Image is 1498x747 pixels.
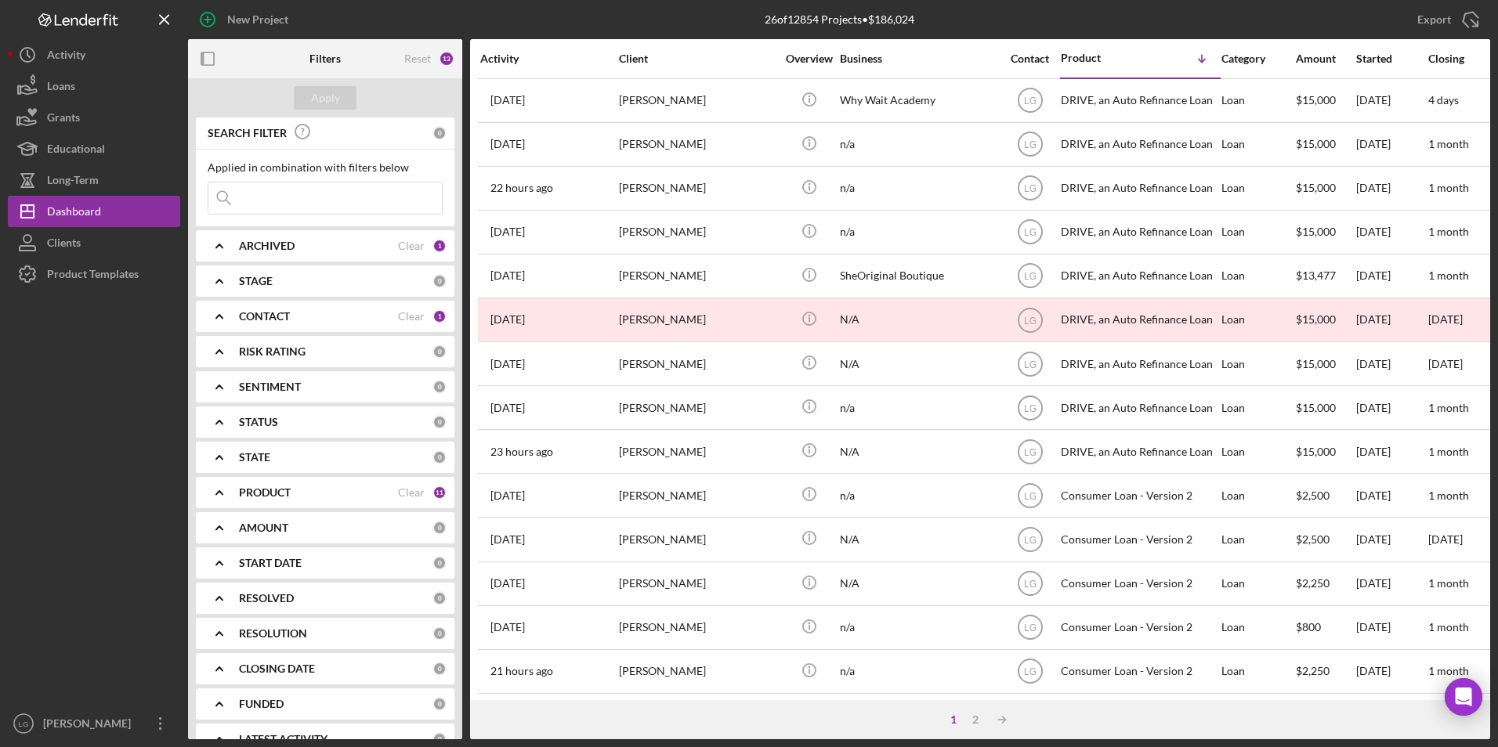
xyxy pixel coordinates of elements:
[1221,431,1294,472] div: Loan
[840,431,997,472] div: N/A
[432,450,447,464] div: 0
[1356,651,1427,692] div: [DATE]
[490,665,553,677] time: 2025-08-11 19:32
[1428,137,1469,150] time: 1 month
[1221,563,1294,604] div: Loan
[8,164,180,196] a: Long-Term
[490,533,525,546] time: 2025-08-06 19:32
[619,80,776,121] div: [PERSON_NAME]
[239,627,307,640] b: RESOLUTION
[619,518,776,560] div: [PERSON_NAME]
[39,708,141,743] div: [PERSON_NAME]
[1296,651,1355,692] div: $2,250
[1356,80,1427,121] div: [DATE]
[239,486,291,499] b: PRODUCT
[490,621,525,633] time: 2025-08-01 17:57
[227,4,288,35] div: New Project
[239,557,302,569] b: START DATE
[780,52,838,65] div: Overview
[1000,52,1059,65] div: Contact
[432,239,447,253] div: 1
[1221,211,1294,253] div: Loan
[1296,695,1355,736] div: $2,250
[1296,431,1355,472] div: $15,000
[619,695,776,736] div: [PERSON_NAME]
[1428,269,1469,282] time: 1 month
[619,475,776,516] div: [PERSON_NAME]
[490,269,525,282] time: 2025-07-29 19:38
[8,227,180,258] button: Clients
[490,182,553,194] time: 2025-08-11 18:07
[1061,52,1139,64] div: Product
[1356,168,1427,209] div: [DATE]
[1428,576,1469,590] time: 1 month
[1023,622,1036,633] text: LG
[1023,490,1036,501] text: LG
[1296,343,1355,384] div: $15,000
[1061,387,1218,428] div: DRIVE, an Auto Refinance Loan
[239,451,270,464] b: STATE
[1023,227,1036,238] text: LG
[765,13,914,26] div: 26 of 12854 Projects • $186,024
[432,732,447,746] div: 0
[619,563,776,604] div: [PERSON_NAME]
[619,387,776,428] div: [PERSON_NAME]
[1061,343,1218,384] div: DRIVE, an Auto Refinance Loan
[490,138,525,150] time: 2025-07-29 18:36
[1221,387,1294,428] div: Loan
[619,255,776,297] div: [PERSON_NAME]
[1221,651,1294,692] div: Loan
[840,651,997,692] div: n/a
[1428,664,1469,677] time: 1 month
[239,345,306,358] b: RISK RATING
[239,310,290,323] b: CONTACT
[1221,299,1294,341] div: Loan
[1296,211,1355,253] div: $15,000
[1428,181,1469,194] time: 1 month
[1428,445,1469,458] time: 1 month
[1023,402,1036,413] text: LG
[840,563,997,604] div: N/A
[188,4,304,35] button: New Project
[619,607,776,648] div: [PERSON_NAME]
[208,161,443,174] div: Applied in combination with filters below
[619,52,776,65] div: Client
[1221,80,1294,121] div: Loan
[840,518,997,560] div: N/A
[432,309,447,323] div: 1
[1221,695,1294,736] div: Loan
[1296,563,1355,604] div: $2,250
[619,343,776,384] div: [PERSON_NAME]
[840,80,997,121] div: Why Wait Academy
[1356,124,1427,165] div: [DATE]
[619,431,776,472] div: [PERSON_NAME]
[311,86,340,110] div: Apply
[1221,124,1294,165] div: Loan
[840,695,997,736] div: n/a
[239,416,278,428] b: STATUS
[294,86,356,110] button: Apply
[1356,518,1427,560] div: [DATE]
[840,52,997,65] div: Business
[1221,518,1294,560] div: Loan
[47,39,85,74] div: Activity
[47,196,101,231] div: Dashboard
[1356,255,1427,297] div: [DATE]
[8,133,180,164] button: Educational
[1061,518,1218,560] div: Consumer Loan - Version 2
[1356,695,1427,736] div: [DATE]
[490,402,525,414] time: 2025-07-30 22:03
[8,39,180,70] button: Activity
[1023,139,1036,150] text: LG
[47,258,139,294] div: Product Templates
[1061,431,1218,472] div: DRIVE, an Auto Refinance Loan
[1023,446,1036,457] text: LG
[619,124,776,165] div: [PERSON_NAME]
[1221,475,1294,516] div: Loan
[1402,4,1490,35] button: Export
[840,299,997,341] div: N/A
[1023,579,1036,590] text: LG
[490,577,525,590] time: 2025-08-06 17:11
[840,211,997,253] div: n/a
